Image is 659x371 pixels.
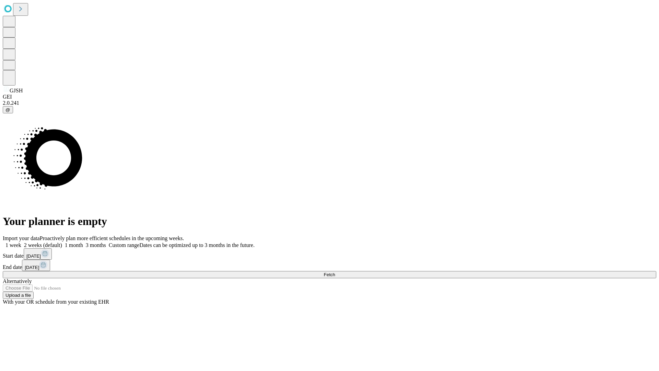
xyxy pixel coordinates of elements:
button: Fetch [3,271,656,278]
div: Start date [3,248,656,260]
span: GJSH [10,88,23,93]
div: GEI [3,94,656,100]
div: 2.0.241 [3,100,656,106]
span: Alternatively [3,278,32,284]
span: Proactively plan more efficient schedules in the upcoming weeks. [40,235,184,241]
span: @ [5,107,10,112]
span: 2 weeks (default) [24,242,62,248]
span: Custom range [109,242,139,248]
span: Fetch [324,272,335,277]
h1: Your planner is empty [3,215,656,228]
button: [DATE] [22,260,50,271]
span: [DATE] [26,254,41,259]
span: 3 months [86,242,106,248]
div: End date [3,260,656,271]
span: [DATE] [25,265,39,270]
span: 1 week [5,242,21,248]
button: @ [3,106,13,113]
span: With your OR schedule from your existing EHR [3,299,109,305]
span: Import your data [3,235,40,241]
span: 1 month [65,242,83,248]
button: [DATE] [24,248,52,260]
button: Upload a file [3,292,34,299]
span: Dates can be optimized up to 3 months in the future. [139,242,254,248]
